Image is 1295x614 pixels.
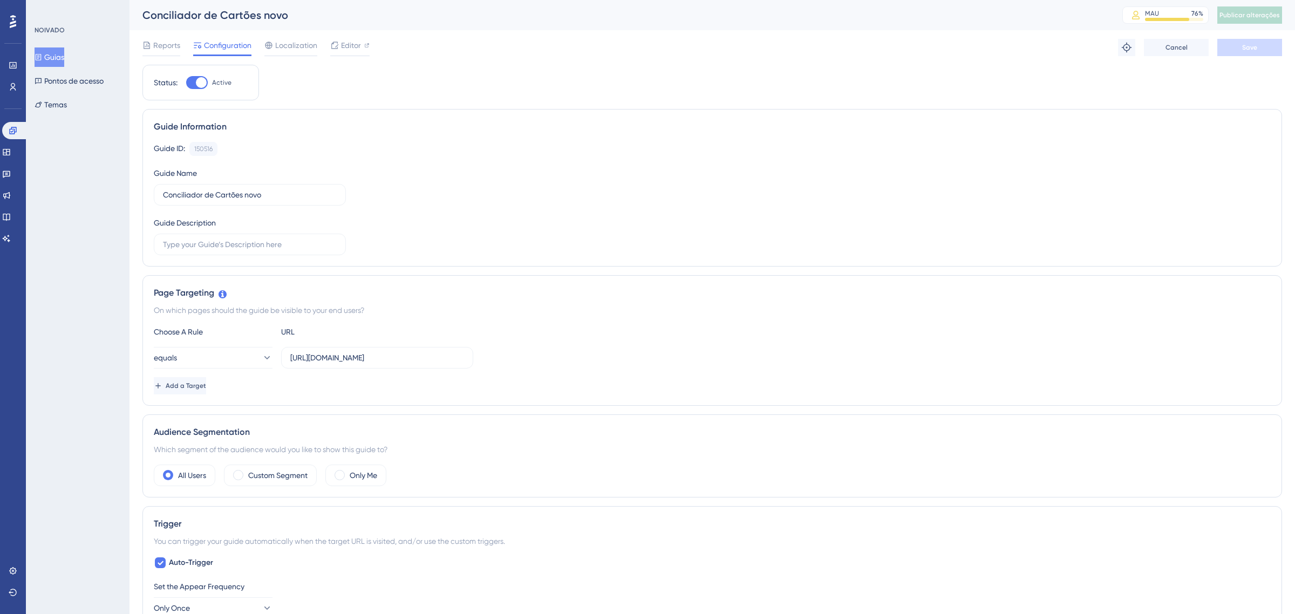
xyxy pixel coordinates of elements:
div: Conciliador de Cartões novo [142,8,1095,23]
div: Which segment of the audience would you like to show this guide to? [154,443,1271,456]
button: Guias [35,47,64,67]
font: NOIVADO [35,26,65,34]
div: Status: [154,76,178,89]
div: Trigger [154,517,1271,530]
font: % [1198,10,1203,17]
div: Guide Information [154,120,1271,133]
font: Pontos de acesso [44,77,104,85]
div: Set the Appear Frequency [154,580,1271,593]
span: Active [212,78,231,87]
button: Publicar alterações [1217,6,1282,24]
div: Page Targeting [154,286,1271,299]
font: Temas [44,100,67,109]
span: Save [1242,43,1257,52]
label: All Users [178,469,206,482]
input: Type your Guide’s Name here [163,189,337,201]
label: Only Me [350,469,377,482]
span: Localization [275,39,317,52]
button: equals [154,347,272,369]
div: Guide ID: [154,142,185,156]
button: Save [1217,39,1282,56]
div: URL [281,325,400,338]
div: You can trigger your guide automatically when the target URL is visited, and/or use the custom tr... [154,535,1271,548]
font: Guias [44,53,64,62]
label: Custom Segment [248,469,308,482]
div: Guide Name [154,167,197,180]
span: Editor [341,39,361,52]
button: Pontos de acesso [35,71,104,91]
div: Choose A Rule [154,325,272,338]
input: yourwebsite.com/path [290,352,464,364]
span: equals [154,351,177,364]
button: Add a Target [154,377,206,394]
font: 76 [1191,10,1198,17]
span: Add a Target [166,381,206,390]
button: Temas [35,95,67,114]
input: Type your Guide’s Description here [163,238,337,250]
button: Cancel [1144,39,1209,56]
font: Publicar alterações [1219,11,1280,19]
div: Audience Segmentation [154,426,1271,439]
div: Guide Description [154,216,216,229]
span: Configuration [204,39,251,52]
span: Cancel [1165,43,1188,52]
font: MAU [1145,10,1159,17]
div: On which pages should the guide be visible to your end users? [154,304,1271,317]
span: Reports [153,39,180,52]
div: 150516 [194,145,213,153]
span: Auto-Trigger [169,556,213,569]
